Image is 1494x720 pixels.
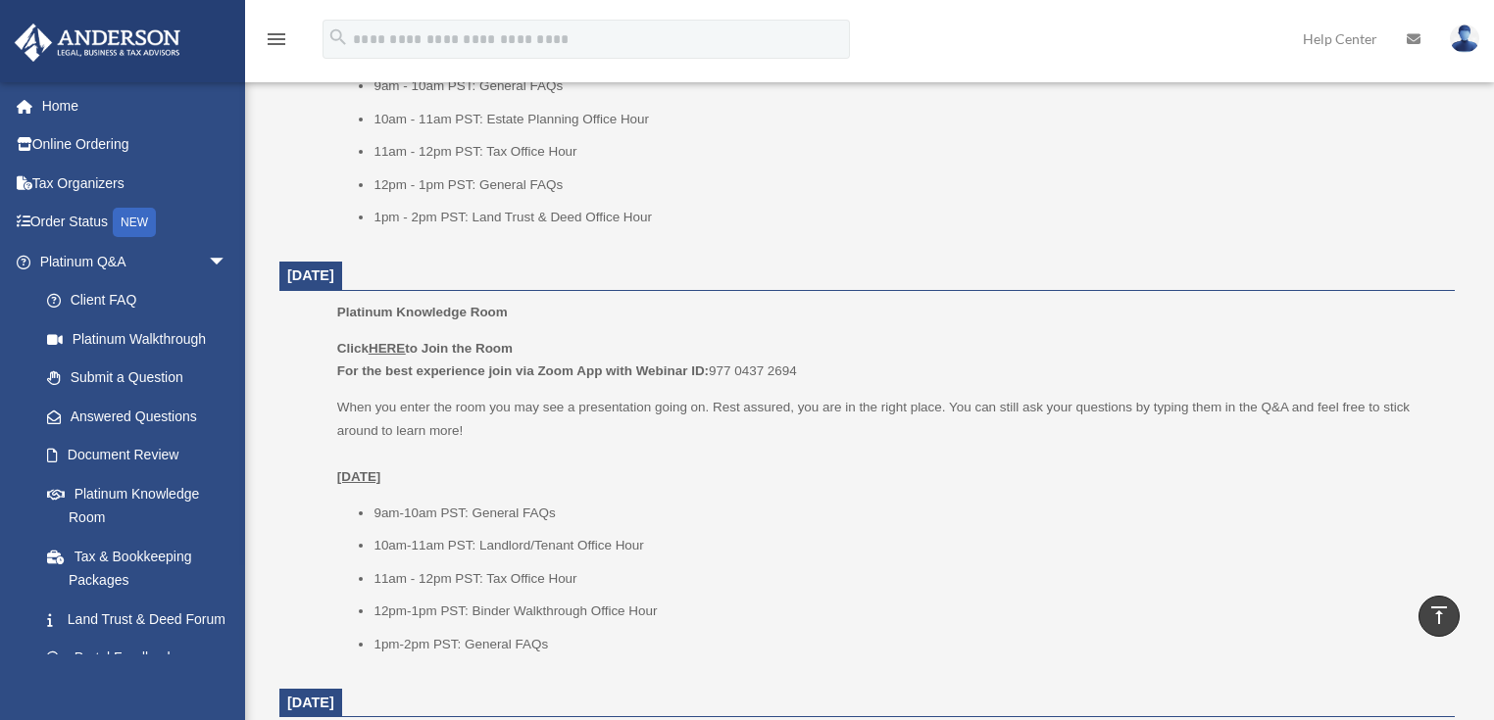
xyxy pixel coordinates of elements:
[1419,596,1460,637] a: vertical_align_top
[373,140,1441,164] li: 11am - 12pm PST: Tax Office Hour
[373,502,1441,525] li: 9am-10am PST: General FAQs
[27,436,257,475] a: Document Review
[373,567,1441,591] li: 11am - 12pm PST: Tax Office Hour
[337,305,508,319] span: Platinum Knowledge Room
[373,173,1441,197] li: 12pm - 1pm PST: General FAQs
[265,34,288,51] a: menu
[14,242,257,281] a: Platinum Q&Aarrow_drop_down
[9,24,186,62] img: Anderson Advisors Platinum Portal
[373,633,1441,656] li: 1pm-2pm PST: General FAQs
[27,537,257,600] a: Tax & Bookkeeping Packages
[373,74,1441,98] li: 9am - 10am PST: General FAQs
[337,363,709,378] b: For the best experience join via Zoom App with Webinar ID:
[27,359,257,398] a: Submit a Question
[1427,603,1451,627] i: vertical_align_top
[27,319,257,359] a: Platinum Walkthrough
[337,337,1441,383] p: 977 0437 2694
[265,27,288,51] i: menu
[27,281,257,320] a: Client FAQ
[337,341,513,356] b: Click to Join the Room
[14,203,257,243] a: Order StatusNEW
[327,26,349,48] i: search
[27,397,257,436] a: Answered Questions
[14,86,257,125] a: Home
[287,267,334,283] span: [DATE]
[1450,24,1479,53] img: User Pic
[287,695,334,710] span: [DATE]
[373,206,1441,229] li: 1pm - 2pm PST: Land Trust & Deed Office Hour
[373,600,1441,623] li: 12pm-1pm PST: Binder Walkthrough Office Hour
[14,164,257,203] a: Tax Organizers
[113,208,156,237] div: NEW
[27,600,257,639] a: Land Trust & Deed Forum
[373,534,1441,557] li: 10am-11am PST: Landlord/Tenant Office Hour
[337,396,1441,488] p: When you enter the room you may see a presentation going on. Rest assured, you are in the right p...
[208,242,247,282] span: arrow_drop_down
[369,341,405,356] u: HERE
[14,125,257,165] a: Online Ordering
[27,639,257,678] a: Portal Feedback
[373,108,1441,131] li: 10am - 11am PST: Estate Planning Office Hour
[337,469,381,484] u: [DATE]
[27,474,247,537] a: Platinum Knowledge Room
